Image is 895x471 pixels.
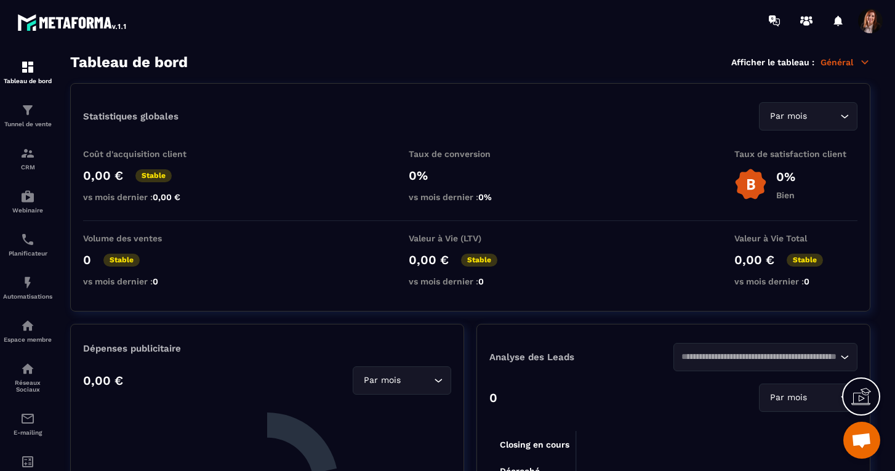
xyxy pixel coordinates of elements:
[734,252,774,267] p: 0,00 €
[3,402,52,445] a: emailemailE-mailing
[103,254,140,267] p: Stable
[734,233,857,243] p: Valeur à Vie Total
[83,252,91,267] p: 0
[409,276,532,286] p: vs mois dernier :
[3,293,52,300] p: Automatisations
[20,146,35,161] img: formation
[20,454,35,469] img: accountant
[135,169,172,182] p: Stable
[489,352,673,363] p: Analyse des Leads
[776,190,795,200] p: Bien
[83,276,206,286] p: vs mois dernier :
[20,103,35,118] img: formation
[767,110,809,123] span: Par mois
[83,111,179,122] p: Statistiques globales
[3,207,52,214] p: Webinaire
[3,309,52,352] a: automationsautomationsEspace membre
[20,361,35,376] img: social-network
[20,60,35,74] img: formation
[3,266,52,309] a: automationsautomationsAutomatisations
[83,192,206,202] p: vs mois dernier :
[3,250,52,257] p: Planificateur
[20,232,35,247] img: scheduler
[3,121,52,127] p: Tunnel de vente
[17,11,128,33] img: logo
[681,350,837,364] input: Search for option
[153,192,180,202] span: 0,00 €
[767,391,809,405] span: Par mois
[759,102,857,131] div: Search for option
[731,57,814,67] p: Afficher le tableau :
[83,168,123,183] p: 0,00 €
[153,276,158,286] span: 0
[500,440,569,450] tspan: Closing en cours
[409,192,532,202] p: vs mois dernier :
[361,374,403,387] span: Par mois
[673,343,857,371] div: Search for option
[353,366,451,395] div: Search for option
[843,422,880,459] a: Ouvrir le chat
[787,254,823,267] p: Stable
[3,352,52,402] a: social-networksocial-networkRéseaux Sociaux
[409,168,532,183] p: 0%
[20,189,35,204] img: automations
[478,192,492,202] span: 0%
[3,336,52,343] p: Espace membre
[461,254,497,267] p: Stable
[83,233,206,243] p: Volume des ventes
[409,233,532,243] p: Valeur à Vie (LTV)
[3,78,52,84] p: Tableau de bord
[20,275,35,290] img: automations
[734,168,767,201] img: b-badge-o.b3b20ee6.svg
[409,252,449,267] p: 0,00 €
[3,94,52,137] a: formationformationTunnel de vente
[734,149,857,159] p: Taux de satisfaction client
[809,110,837,123] input: Search for option
[403,374,431,387] input: Search for option
[734,276,857,286] p: vs mois dernier :
[3,50,52,94] a: formationformationTableau de bord
[489,390,497,405] p: 0
[20,411,35,426] img: email
[3,379,52,393] p: Réseaux Sociaux
[3,137,52,180] a: formationformationCRM
[70,54,188,71] h3: Tableau de bord
[3,429,52,436] p: E-mailing
[776,169,795,184] p: 0%
[821,57,870,68] p: Général
[3,164,52,171] p: CRM
[20,318,35,333] img: automations
[759,384,857,412] div: Search for option
[3,223,52,266] a: schedulerschedulerPlanificateur
[83,373,123,388] p: 0,00 €
[83,149,206,159] p: Coût d'acquisition client
[409,149,532,159] p: Taux de conversion
[809,391,837,405] input: Search for option
[3,180,52,223] a: automationsautomationsWebinaire
[478,276,484,286] span: 0
[83,343,451,354] p: Dépenses publicitaire
[804,276,809,286] span: 0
